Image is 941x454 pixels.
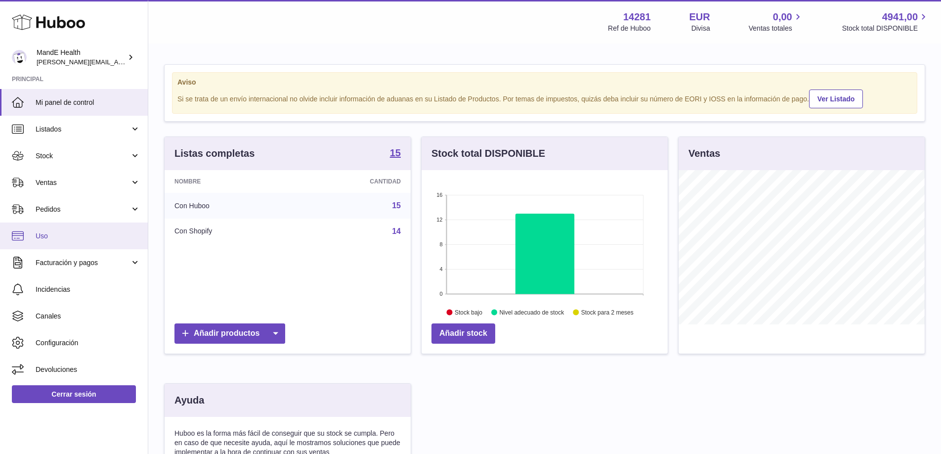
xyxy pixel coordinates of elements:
[608,24,650,33] div: Ref de Huboo
[12,385,136,403] a: Cerrar sesión
[439,291,442,297] text: 0
[392,227,401,235] a: 14
[439,266,442,272] text: 4
[36,365,140,374] span: Devoluciones
[36,338,140,348] span: Configuración
[689,10,710,24] strong: EUR
[882,10,918,24] span: 4941,00
[36,285,140,294] span: Incidencias
[174,394,204,407] h3: Ayuda
[36,231,140,241] span: Uso
[439,241,442,247] text: 8
[390,148,401,160] a: 15
[431,147,545,160] h3: Stock total DISPONIBLE
[499,309,564,316] text: Nivel adecuado de stock
[177,78,912,87] strong: Aviso
[36,151,130,161] span: Stock
[174,147,255,160] h3: Listas completas
[691,24,710,33] div: Divisa
[581,309,634,316] text: Stock para 2 meses
[842,24,929,33] span: Stock total DISPONIBLE
[455,309,482,316] text: Stock bajo
[165,219,295,244] td: Con Shopify
[177,88,912,108] div: Si se trata de un envío internacional no olvide incluir información de aduanas en su Listado de P...
[436,192,442,198] text: 16
[623,10,651,24] strong: 14281
[749,10,804,33] a: 0,00 Ventas totales
[37,58,251,66] span: [PERSON_NAME][EMAIL_ADDRESS][PERSON_NAME][DOMAIN_NAME]
[688,147,720,160] h3: Ventas
[165,193,295,219] td: Con Huboo
[36,312,140,321] span: Canales
[773,10,792,24] span: 0,00
[295,170,411,193] th: Cantidad
[842,10,929,33] a: 4941,00 Stock total DISPONIBLE
[36,205,130,214] span: Pedidos
[165,170,295,193] th: Nombre
[436,217,442,223] text: 12
[12,50,27,65] img: luis.mendieta@mandehealth.com
[36,178,130,187] span: Ventas
[36,125,130,134] span: Listados
[431,323,495,344] a: Añadir stock
[749,24,804,33] span: Ventas totales
[174,323,285,344] a: Añadir productos
[392,201,401,210] a: 15
[37,48,126,67] div: MandE Health
[809,90,863,108] a: Ver Listado
[390,148,401,158] strong: 15
[36,98,140,107] span: Mi panel de control
[36,258,130,268] span: Facturación y pagos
